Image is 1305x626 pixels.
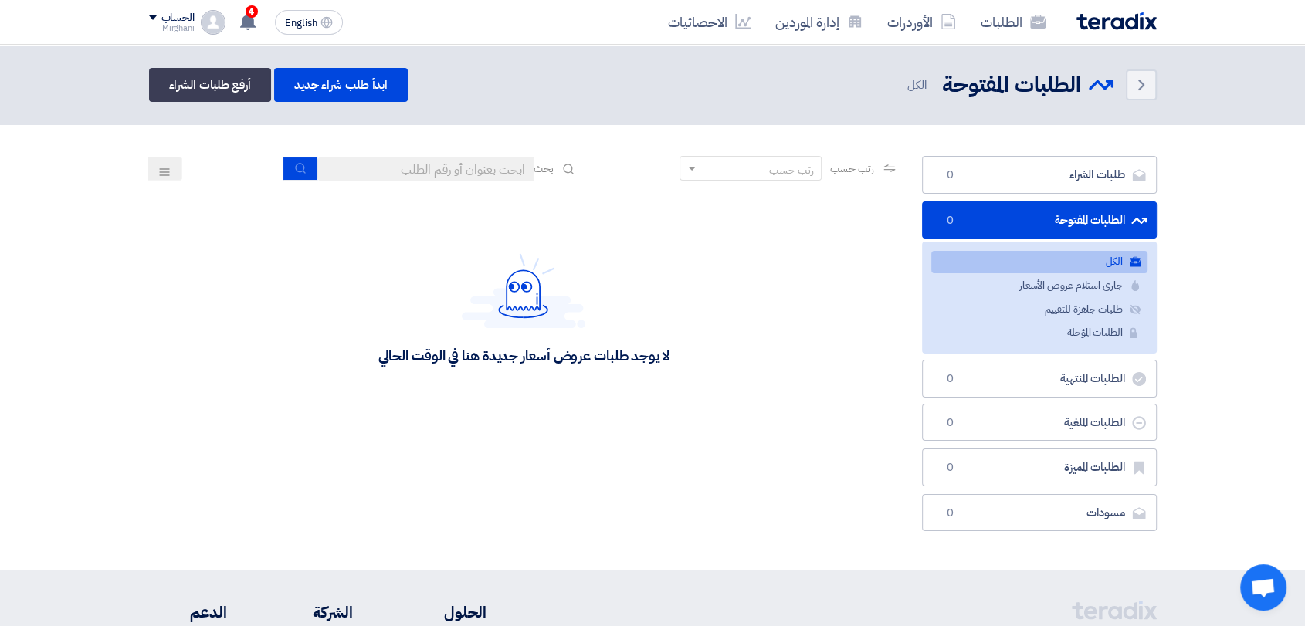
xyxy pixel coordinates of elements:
[275,10,343,35] button: English
[462,253,585,328] img: Hello
[922,448,1157,486] a: الطلبات المميزة0
[941,371,960,387] span: 0
[378,347,669,364] div: لا يوجد طلبات عروض أسعار جديدة هنا في الوقت الحالي
[931,275,1147,297] a: جاري استلام عروض الأسعار
[285,18,317,29] span: English
[941,460,960,475] span: 0
[922,201,1157,239] a: الطلبات المفتوحة0
[149,601,227,624] li: الدعم
[922,404,1157,442] a: الطلبات الملغية0
[763,4,875,40] a: إدارة الموردين
[1076,12,1157,30] img: Teradix logo
[161,12,195,25] div: الحساب
[922,494,1157,532] a: مسودات0
[149,24,195,32] div: Mirghani
[246,5,258,18] span: 4
[922,360,1157,398] a: الطلبات المنتهية0
[907,76,930,94] span: الكل
[941,213,960,228] span: 0
[941,167,960,183] span: 0
[273,601,353,624] li: الشركة
[399,601,486,624] li: الحلول
[317,157,534,181] input: ابحث بعنوان أو رقم الطلب
[942,70,1081,100] h2: الطلبات المفتوحة
[931,251,1147,273] a: الكل
[968,4,1058,40] a: الطلبات
[1240,564,1286,611] a: Open chat
[534,161,554,177] span: بحث
[656,4,763,40] a: الاحصائيات
[931,322,1147,344] a: الطلبات المؤجلة
[941,415,960,431] span: 0
[201,10,225,35] img: profile_test.png
[829,161,873,177] span: رتب حسب
[274,68,408,102] a: ابدأ طلب شراء جديد
[922,156,1157,194] a: طلبات الشراء0
[768,162,813,178] div: رتب حسب
[941,506,960,521] span: 0
[875,4,968,40] a: الأوردرات
[149,68,271,102] a: أرفع طلبات الشراء
[931,299,1147,321] a: طلبات جاهزة للتقييم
